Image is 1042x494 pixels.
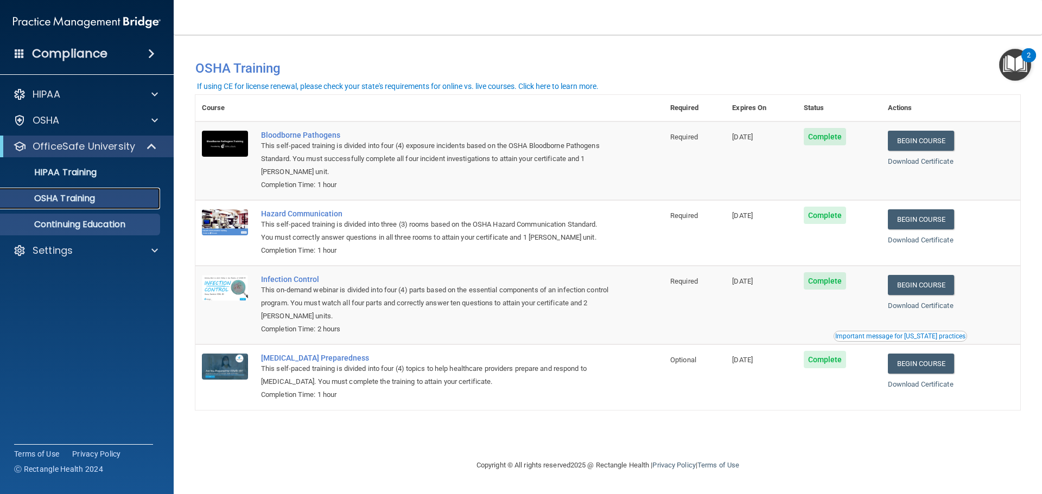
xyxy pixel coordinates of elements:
a: [MEDICAL_DATA] Preparedness [261,354,609,362]
a: Privacy Policy [72,448,121,459]
a: Hazard Communication [261,209,609,218]
span: Required [670,133,698,141]
a: Begin Course [888,209,954,229]
p: Settings [33,244,73,257]
th: Actions [881,95,1020,121]
p: HIPAA Training [7,167,97,178]
div: This self-paced training is divided into three (3) rooms based on the OSHA Hazard Communication S... [261,218,609,244]
a: Infection Control [261,275,609,284]
a: Terms of Use [14,448,59,459]
a: Begin Course [888,275,954,295]
a: Bloodborne Pathogens [261,131,609,139]
div: This self-paced training is divided into four (4) exposure incidents based on the OSHA Bloodborne... [261,139,609,178]
a: Settings [13,244,158,257]
a: Download Certificate [888,301,954,310]
p: HIPAA [33,88,60,101]
div: Completion Time: 1 hour [261,244,609,257]
a: Download Certificate [888,236,954,244]
p: OSHA Training [7,193,95,204]
span: [DATE] [732,133,753,141]
h4: Compliance [32,46,107,61]
a: Terms of Use [697,461,739,469]
p: OfficeSafe University [33,140,135,153]
div: Completion Time: 1 hour [261,388,609,401]
a: OfficeSafe University [13,140,157,153]
div: This self-paced training is divided into four (4) topics to help healthcare providers prepare and... [261,362,609,388]
th: Expires On [726,95,797,121]
div: Completion Time: 1 hour [261,178,609,191]
a: Download Certificate [888,380,954,388]
span: Optional [670,356,696,364]
span: Complete [804,351,847,368]
div: This on-demand webinar is divided into four (4) parts based on the essential components of an inf... [261,284,609,323]
a: Download Certificate [888,157,954,165]
div: 2 [1027,55,1031,69]
div: If using CE for license renewal, please check your state's requirements for online vs. live cours... [197,82,599,90]
a: HIPAA [13,88,158,101]
p: Continuing Education [7,219,155,230]
span: [DATE] [732,356,753,364]
a: Privacy Policy [652,461,695,469]
button: If using CE for license renewal, please check your state's requirements for online vs. live cours... [195,81,600,92]
th: Course [195,95,255,121]
p: OSHA [33,114,60,127]
span: Complete [804,128,847,145]
a: Begin Course [888,354,954,374]
img: PMB logo [13,11,161,33]
a: Begin Course [888,131,954,151]
button: Read this if you are a dental practitioner in the state of CA [834,331,967,342]
button: Open Resource Center, 2 new notifications [999,49,1031,81]
span: [DATE] [732,277,753,285]
h4: OSHA Training [195,61,1020,76]
span: Ⓒ Rectangle Health 2024 [14,464,103,474]
span: Complete [804,207,847,224]
div: Important message for [US_STATE] practices [835,333,965,339]
span: Required [670,277,698,285]
span: Complete [804,272,847,290]
span: Required [670,211,698,220]
div: Copyright © All rights reserved 2025 @ Rectangle Health | | [410,448,806,483]
span: [DATE] [732,211,753,220]
th: Status [797,95,881,121]
th: Required [664,95,726,121]
div: Completion Time: 2 hours [261,323,609,336]
a: OSHA [13,114,158,127]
